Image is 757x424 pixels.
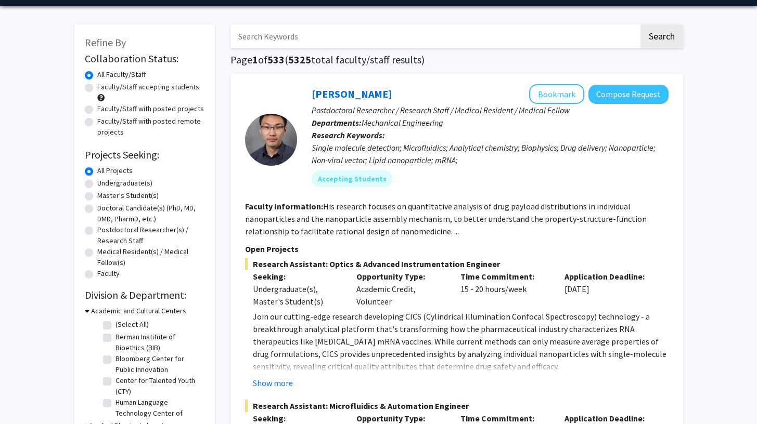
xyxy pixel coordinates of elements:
p: Application Deadline: [564,270,653,283]
label: Faculty/Staff with posted projects [97,103,204,114]
h2: Projects Seeking: [85,149,204,161]
h3: Academic and Cultural Centers [91,306,186,316]
div: Undergraduate(s), Master's Student(s) [253,283,341,308]
b: Faculty Information: [245,201,323,211]
a: [PERSON_NAME] [312,87,392,100]
label: (Select All) [116,319,149,330]
p: Postdoctoral Researcher / Research Staff / Medical Resident / Medical Fellow [312,104,669,116]
button: Search [640,24,683,48]
fg-read-more: His research focuses on quantitative analysis of drug payload distributions in individual nanopar... [245,201,647,236]
label: Bloomberg Center for Public Innovation [116,353,202,375]
label: Berman Institute of Bioethics (BIB) [116,332,202,353]
b: Departments: [312,117,362,128]
button: Show more [253,377,293,389]
div: 15 - 20 hours/week [453,270,557,308]
input: Search Keywords [230,24,639,48]
label: Medical Resident(s) / Medical Fellow(s) [97,246,204,268]
label: Faculty [97,268,120,279]
div: Academic Credit, Volunteer [349,270,453,308]
p: Time Commitment: [460,270,549,283]
h2: Collaboration Status: [85,52,204,65]
label: All Faculty/Staff [97,69,146,80]
span: Research Assistant: Optics & Advanced Instrumentation Engineer [245,258,669,270]
iframe: Chat [8,377,44,416]
span: 5325 [288,53,311,66]
label: Doctoral Candidate(s) (PhD, MD, DMD, PharmD, etc.) [97,203,204,224]
mat-chip: Accepting Students [312,170,393,187]
label: Postdoctoral Researcher(s) / Research Staff [97,224,204,246]
p: Open Projects [245,243,669,255]
label: Faculty/Staff with posted remote projects [97,116,204,138]
p: Join our cutting-edge research developing CICS (Cylindrical Illumination Confocal Spectroscopy) t... [253,310,669,373]
div: [DATE] [557,270,661,308]
button: Add Sixuan Li to Bookmarks [529,84,584,104]
button: Compose Request to Sixuan Li [588,85,669,104]
span: Refine By [85,36,126,49]
label: Center for Talented Youth (CTY) [116,375,202,397]
span: Mechanical Engineering [362,117,443,128]
label: Faculty/Staff accepting students [97,82,199,92]
span: 533 [267,53,285,66]
span: Research Assistant: Microfluidics & Automation Engineer [245,400,669,412]
h2: Division & Department: [85,289,204,301]
h1: Page of ( total faculty/staff results) [230,54,683,66]
label: Undergraduate(s) [97,178,152,189]
b: Research Keywords: [312,130,385,140]
span: 1 [252,53,258,66]
label: Master's Student(s) [97,190,159,201]
label: All Projects [97,165,133,176]
p: Opportunity Type: [356,270,445,283]
p: Seeking: [253,270,341,283]
div: Single molecule detection; Microfluidics; Analytical chemistry; Biophysics; Drug delivery; Nanopa... [312,141,669,166]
